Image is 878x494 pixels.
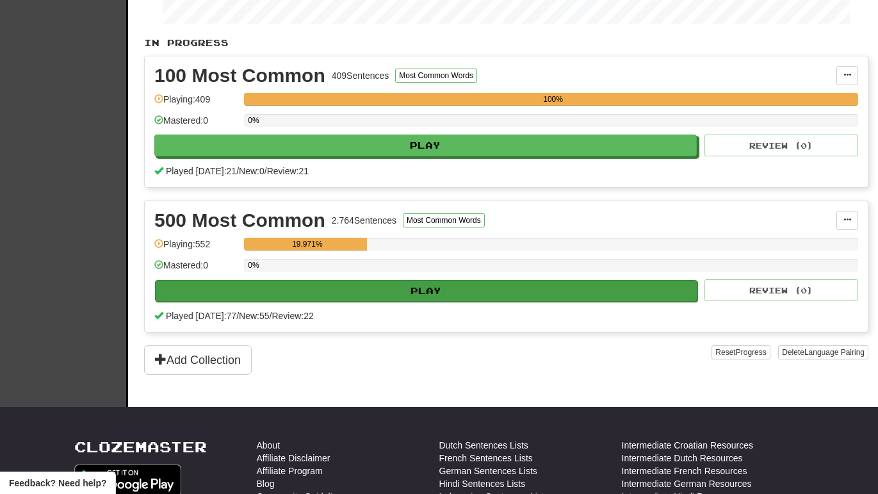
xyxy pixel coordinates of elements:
a: Dutch Sentences Lists [439,439,528,452]
span: New: 55 [239,311,269,321]
a: Intermediate German Resources [622,477,752,490]
span: Progress [736,348,767,357]
a: Affiliate Disclaimer [257,452,330,465]
button: Play [154,135,697,156]
button: Add Collection [144,345,252,375]
button: ResetProgress [711,345,770,359]
div: 409 Sentences [332,69,389,82]
div: 19.971% [248,238,366,251]
span: New: 0 [239,166,264,176]
div: Playing: 552 [154,238,238,259]
span: Review: 22 [272,311,313,321]
div: 500 Most Common [154,211,325,230]
span: Language Pairing [804,348,865,357]
button: Play [155,280,697,302]
span: / [264,166,267,176]
span: Open feedback widget [9,477,106,490]
a: Affiliate Program [257,465,323,477]
div: Playing: 409 [154,93,238,114]
span: / [236,166,239,176]
span: / [236,311,239,321]
div: Mastered: 0 [154,259,238,280]
span: Played [DATE]: 77 [166,311,236,321]
span: / [270,311,272,321]
div: 100% [248,93,858,106]
span: Review: 21 [267,166,309,176]
a: Blog [257,477,275,490]
a: Intermediate French Resources [622,465,747,477]
a: About [257,439,280,452]
button: Review (0) [704,135,858,156]
div: 100 Most Common [154,66,325,85]
a: French Sentences Lists [439,452,533,465]
span: Played [DATE]: 21 [166,166,236,176]
p: In Progress [144,37,868,49]
button: Review (0) [704,279,858,301]
button: Most Common Words [395,69,477,83]
div: 2.764 Sentences [332,214,396,227]
a: Hindi Sentences Lists [439,477,526,490]
a: Intermediate Croatian Resources [622,439,753,452]
a: Clozemaster [74,439,207,455]
button: DeleteLanguage Pairing [778,345,868,359]
div: Mastered: 0 [154,114,238,135]
a: German Sentences Lists [439,465,537,477]
a: Intermediate Dutch Resources [622,452,743,465]
button: Most Common Words [403,213,485,227]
